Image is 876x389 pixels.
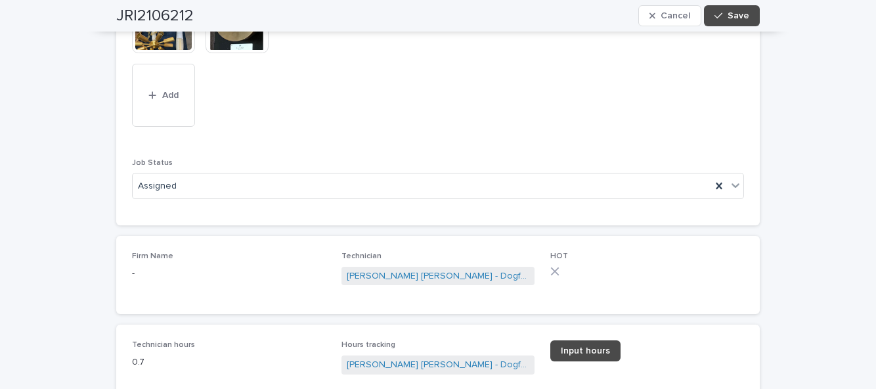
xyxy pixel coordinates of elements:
[132,267,326,281] p: -
[132,64,195,127] button: Add
[347,358,530,372] a: [PERSON_NAME] [PERSON_NAME] - Dogfork - Technician - JRI2106212 - 3664
[132,252,173,260] span: Firm Name
[341,252,382,260] span: Technician
[341,341,395,349] span: Hours tracking
[132,355,326,369] p: 0.7
[638,5,701,26] button: Cancel
[704,5,760,26] button: Save
[116,7,194,26] h2: JRI2106212
[132,159,173,167] span: Job Status
[561,346,610,355] span: Input hours
[138,179,177,193] span: Assigned
[550,340,621,361] a: Input hours
[162,91,179,100] span: Add
[728,11,749,20] span: Save
[661,11,690,20] span: Cancel
[132,341,195,349] span: Technician hours
[550,252,568,260] span: HOT
[347,269,530,283] a: [PERSON_NAME] [PERSON_NAME] - Dogfork - Technician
